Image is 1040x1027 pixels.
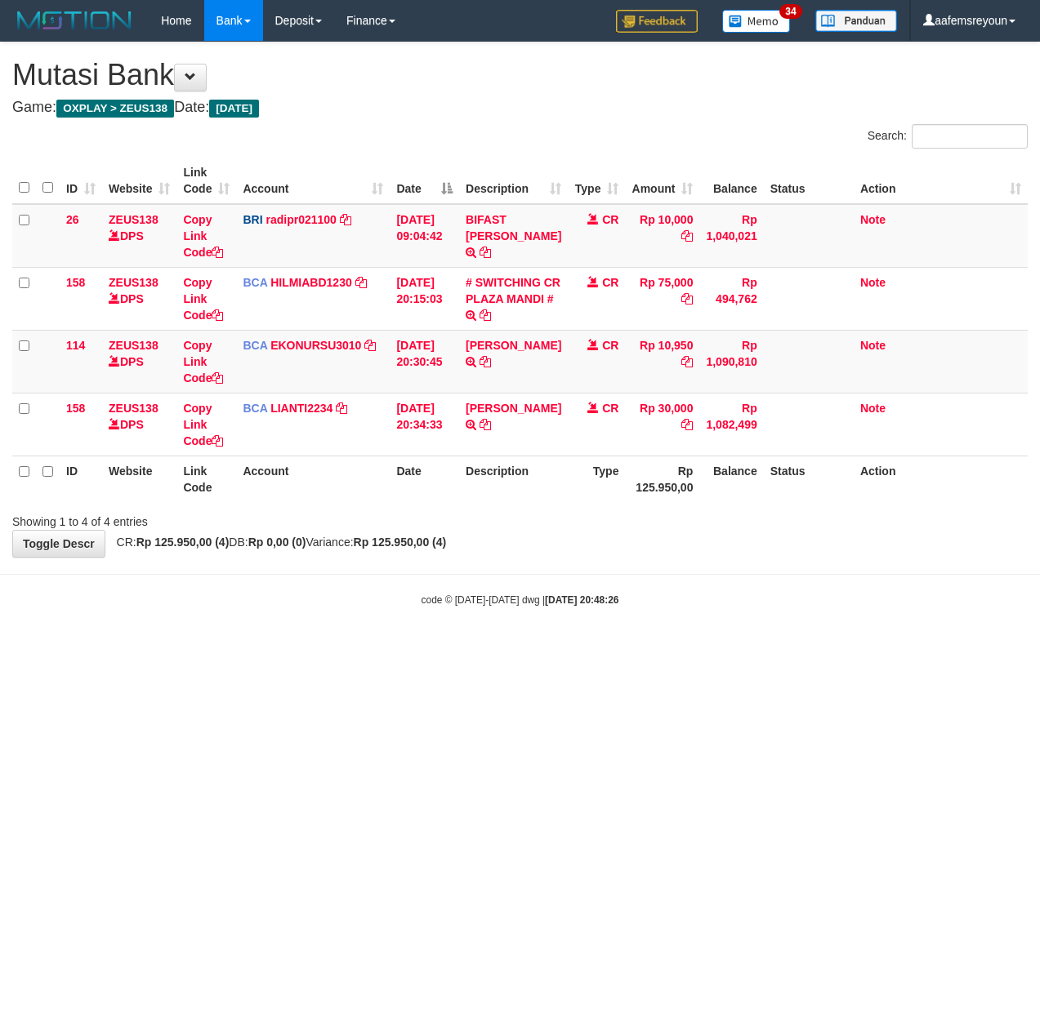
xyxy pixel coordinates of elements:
[183,213,223,259] a: Copy Link Code
[12,507,421,530] div: Showing 1 to 4 of 4 entries
[681,292,693,305] a: Copy Rp 75,000 to clipboard
[236,158,390,204] th: Account: activate to sort column ascending
[466,276,560,305] a: # SWITCHING CR PLAZA MANDI #
[616,10,698,33] img: Feedback.jpg
[102,267,176,330] td: DPS
[60,158,102,204] th: ID: activate to sort column ascending
[266,213,336,226] a: radipr021100
[480,418,491,431] a: Copy ABDUR ROHMAN to clipboard
[390,456,459,502] th: Date
[681,418,693,431] a: Copy Rp 30,000 to clipboard
[336,402,347,415] a: Copy LIANTI2234 to clipboard
[109,213,158,226] a: ZEUS138
[102,158,176,204] th: Website: activate to sort column ascending
[480,355,491,368] a: Copy AHMAD AGUSTI to clipboard
[625,330,699,393] td: Rp 10,950
[390,204,459,268] td: [DATE] 09:04:42
[625,204,699,268] td: Rp 10,000
[480,246,491,259] a: Copy BIFAST ERIKA S PAUN to clipboard
[12,100,1028,116] h4: Game: Date:
[364,339,376,352] a: Copy EKONURSU3010 to clipboard
[860,213,886,226] a: Note
[340,213,351,226] a: Copy radipr021100 to clipboard
[102,204,176,268] td: DPS
[699,267,763,330] td: Rp 494,762
[243,339,267,352] span: BCA
[66,213,79,226] span: 26
[815,10,897,32] img: panduan.png
[183,276,223,322] a: Copy Link Code
[681,229,693,242] a: Copy Rp 10,000 to clipboard
[625,158,699,204] th: Amount: activate to sort column ascending
[176,456,236,502] th: Link Code
[466,213,561,242] a: BIFAST [PERSON_NAME]
[764,456,854,502] th: Status
[854,158,1028,204] th: Action: activate to sort column ascending
[270,276,352,289] a: HILMIABD1230
[545,594,618,606] strong: [DATE] 20:48:26
[390,393,459,456] td: [DATE] 20:34:33
[722,10,791,33] img: Button%20Memo.svg
[860,339,886,352] a: Note
[699,204,763,268] td: Rp 1,040,021
[699,456,763,502] th: Balance
[109,402,158,415] a: ZEUS138
[66,276,85,289] span: 158
[602,339,618,352] span: CR
[354,536,447,549] strong: Rp 125.950,00 (4)
[12,8,136,33] img: MOTION_logo.png
[681,355,693,368] a: Copy Rp 10,950 to clipboard
[183,402,223,447] a: Copy Link Code
[602,402,618,415] span: CR
[699,393,763,456] td: Rp 1,082,499
[109,339,158,352] a: ZEUS138
[236,456,390,502] th: Account
[602,213,618,226] span: CR
[12,530,105,558] a: Toggle Descr
[243,276,267,289] span: BCA
[109,276,158,289] a: ZEUS138
[243,213,262,226] span: BRI
[602,276,618,289] span: CR
[625,393,699,456] td: Rp 30,000
[248,536,306,549] strong: Rp 0,00 (0)
[459,158,568,204] th: Description: activate to sort column ascending
[136,536,230,549] strong: Rp 125.950,00 (4)
[102,330,176,393] td: DPS
[466,339,561,352] a: [PERSON_NAME]
[209,100,259,118] span: [DATE]
[860,402,886,415] a: Note
[854,456,1028,502] th: Action
[459,456,568,502] th: Description
[625,456,699,502] th: Rp 125.950,00
[568,158,625,204] th: Type: activate to sort column ascending
[176,158,236,204] th: Link Code: activate to sort column ascending
[912,124,1028,149] input: Search:
[102,456,176,502] th: Website
[56,100,174,118] span: OXPLAY > ZEUS138
[779,4,801,19] span: 34
[422,594,619,606] small: code © [DATE]-[DATE] dwg |
[764,158,854,204] th: Status
[270,339,361,352] a: EKONURSU3010
[466,402,561,415] a: [PERSON_NAME]
[102,393,176,456] td: DPS
[183,339,223,385] a: Copy Link Code
[625,267,699,330] td: Rp 75,000
[390,330,459,393] td: [DATE] 20:30:45
[699,330,763,393] td: Rp 1,090,810
[868,124,1028,149] label: Search:
[109,536,447,549] span: CR: DB: Variance:
[12,59,1028,91] h1: Mutasi Bank
[66,339,85,352] span: 114
[390,267,459,330] td: [DATE] 20:15:03
[270,402,333,415] a: LIANTI2234
[699,158,763,204] th: Balance
[390,158,459,204] th: Date: activate to sort column descending
[66,402,85,415] span: 158
[480,309,491,322] a: Copy # SWITCHING CR PLAZA MANDI # to clipboard
[60,456,102,502] th: ID
[568,456,625,502] th: Type
[860,276,886,289] a: Note
[355,276,367,289] a: Copy HILMIABD1230 to clipboard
